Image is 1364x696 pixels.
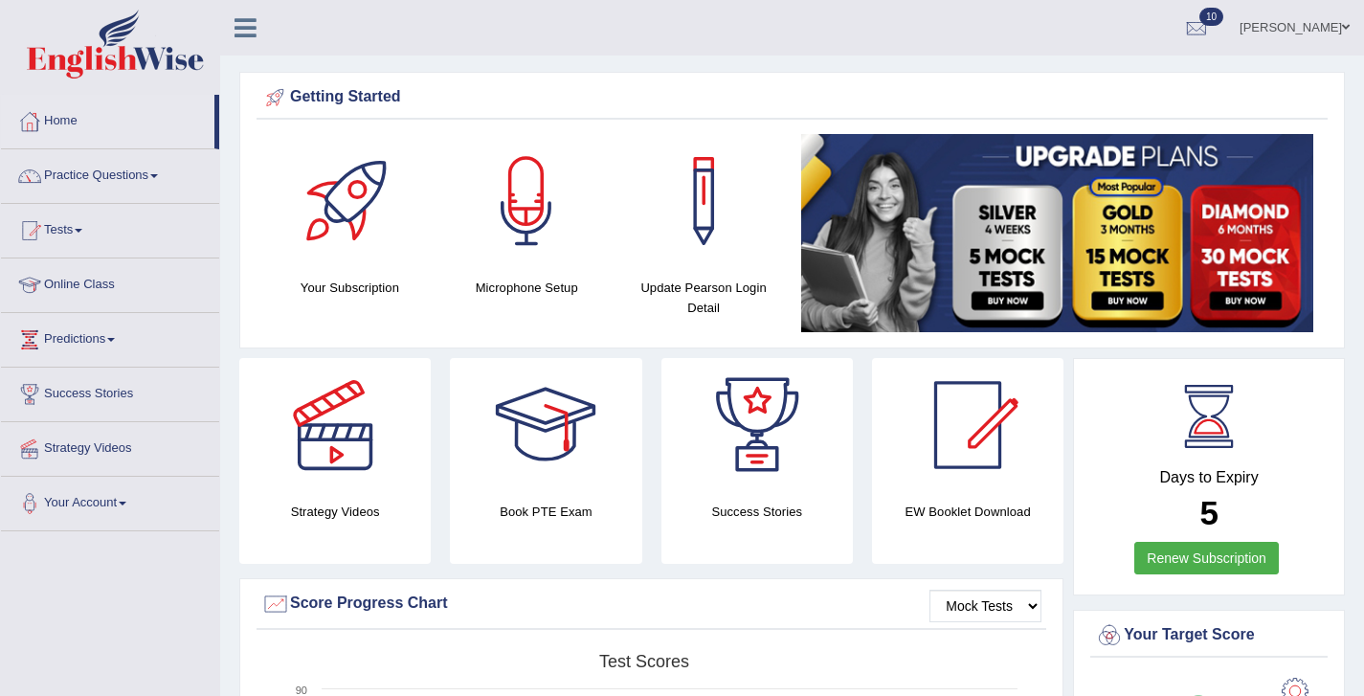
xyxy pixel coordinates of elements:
div: Your Target Score [1095,621,1323,650]
b: 5 [1199,494,1218,531]
span: 10 [1199,8,1223,26]
a: Strategy Videos [1,422,219,470]
a: Renew Subscription [1134,542,1279,574]
h4: Your Subscription [271,278,429,298]
tspan: Test scores [599,652,689,671]
a: Predictions [1,313,219,361]
a: Online Class [1,258,219,306]
a: Practice Questions [1,149,219,197]
h4: Success Stories [661,502,853,522]
h4: EW Booklet Download [872,502,1063,522]
div: Score Progress Chart [261,590,1041,618]
h4: Update Pearson Login Detail [625,278,783,318]
a: Tests [1,204,219,252]
div: Getting Started [261,83,1323,112]
text: 90 [296,685,307,696]
h4: Strategy Videos [239,502,431,522]
h4: Days to Expiry [1095,469,1323,486]
a: Your Account [1,477,219,525]
h4: Microphone Setup [448,278,606,298]
h4: Book PTE Exam [450,502,641,522]
a: Success Stories [1,368,219,415]
a: Home [1,95,214,143]
img: small5.jpg [801,134,1313,332]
